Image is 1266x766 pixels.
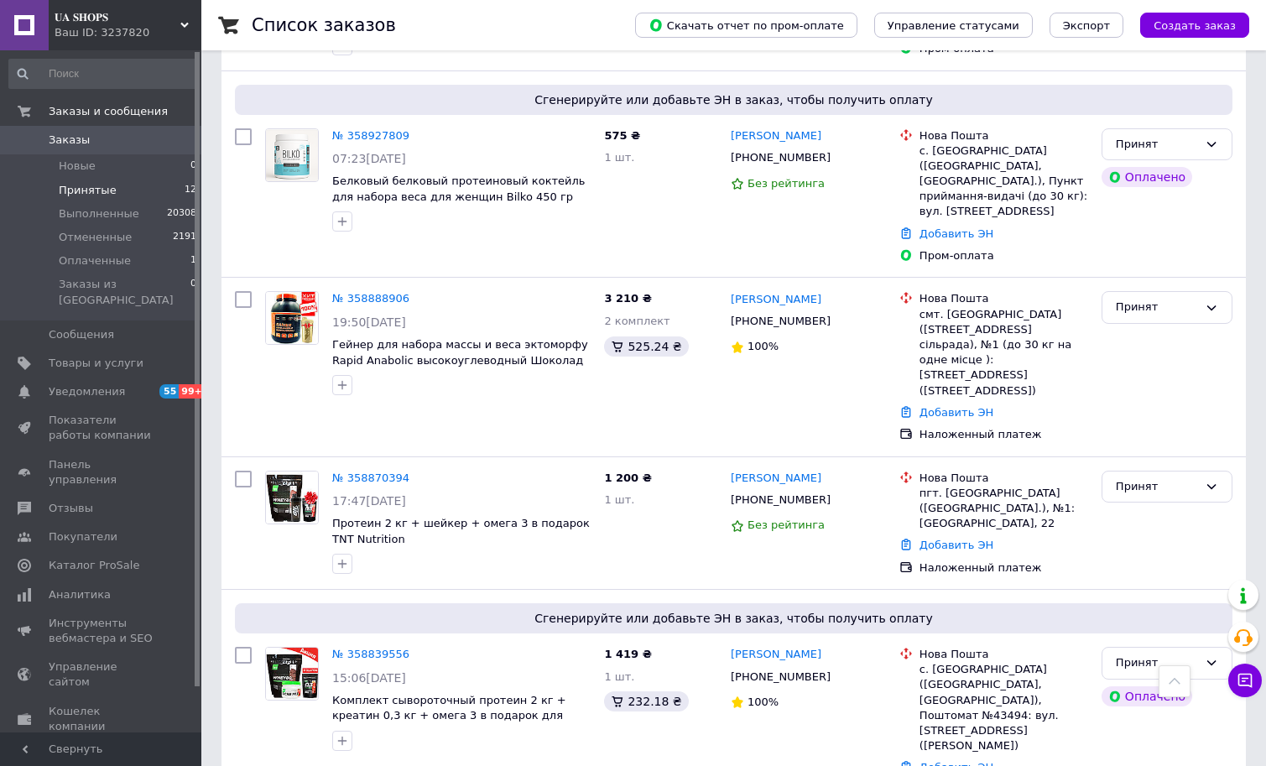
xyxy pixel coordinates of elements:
[8,59,198,89] input: Поиск
[920,560,1088,576] div: Наложенный платеж
[748,696,779,708] span: 100%
[635,13,857,38] button: Скачать отчет по пром-оплате
[1102,167,1192,187] div: Оплачено
[332,694,566,737] span: Комплект сывороточный протеин 2 кг + креатин 0,3 кг + омега 3 в подарок для набора мышечной массы
[59,253,131,268] span: Оплаченные
[1116,299,1198,316] div: Принят
[49,529,117,545] span: Покупатели
[604,691,688,711] div: 232.18 ₴
[49,133,90,148] span: Заказы
[59,183,117,198] span: Принятые
[179,384,206,399] span: 99+
[1228,664,1262,697] button: Чат с покупателем
[55,10,180,25] span: 𝐔𝐀 𝐒𝐇𝐎𝐏𝐒
[59,159,96,174] span: Новые
[731,292,821,308] a: [PERSON_NAME]
[332,292,409,305] a: № 358888906
[49,104,168,119] span: Заказы и сообщения
[242,91,1226,108] span: Сгенерируйте или добавьте ЭН в заказ, чтобы получить оплату
[332,315,406,329] span: 19:50[DATE]
[1154,19,1236,32] span: Создать заказ
[49,413,155,443] span: Показатели работы компании
[265,471,319,524] a: Фото товару
[332,472,409,484] a: № 358870394
[1123,18,1249,31] a: Создать заказ
[731,128,821,144] a: [PERSON_NAME]
[1102,686,1192,706] div: Оплачено
[727,489,834,511] div: [PHONE_NUMBER]
[604,493,634,506] span: 1 шт.
[49,558,139,573] span: Каталог ProSale
[49,501,93,516] span: Отзывы
[1063,19,1110,32] span: Экспорт
[266,472,318,524] img: Фото товару
[159,384,179,399] span: 55
[332,517,590,545] span: Протеин 2 кг + шейкер + омега 3 в подарок TNT Nutrition
[265,128,319,182] a: Фото товару
[59,230,132,245] span: Отмененные
[266,292,318,344] img: Фото товару
[332,175,586,218] a: Белковый белковый протеиновый коктейль для набора веса для женщин Bilko 450 гр Польша чистый
[190,277,196,307] span: 0
[1116,478,1198,496] div: Принят
[332,338,588,367] a: Гейнер для набора массы и веса эктоморфу Rapid Anabolic высокоуглеводный Шоколад
[49,356,143,371] span: Товары и услуги
[748,518,825,531] span: Без рейтинга
[1116,136,1198,154] div: Принят
[167,206,196,221] span: 20308
[920,143,1088,220] div: с. [GEOGRAPHIC_DATA] ([GEOGRAPHIC_DATA], [GEOGRAPHIC_DATA].), Пункт приймання-видачі (до 30 кг): ...
[604,129,640,142] span: 575 ₴
[59,206,139,221] span: Выполненные
[332,152,406,165] span: 07:23[DATE]
[727,147,834,169] div: [PHONE_NUMBER]
[49,384,125,399] span: Уведомления
[1140,13,1249,38] button: Создать заказ
[888,19,1019,32] span: Управление статусами
[173,230,196,245] span: 2191
[266,129,318,181] img: Фото товару
[59,277,190,307] span: Заказы из [GEOGRAPHIC_DATA]
[252,15,396,35] h1: Список заказов
[920,647,1088,662] div: Нова Пошта
[49,704,155,734] span: Кошелек компании
[920,248,1088,263] div: Пром-оплата
[748,177,825,190] span: Без рейтинга
[190,159,196,174] span: 0
[920,227,993,240] a: Добавить ЭН
[604,648,651,660] span: 1 419 ₴
[604,670,634,683] span: 1 шт.
[1050,13,1123,38] button: Экспорт
[266,648,318,700] img: Фото товару
[49,587,111,602] span: Аналитика
[920,406,993,419] a: Добавить ЭН
[604,292,651,305] span: 3 210 ₴
[49,616,155,646] span: Инструменты вебмастера и SEO
[920,539,993,551] a: Добавить ЭН
[874,13,1033,38] button: Управление статусами
[49,457,155,487] span: Панель управления
[604,151,634,164] span: 1 шт.
[185,183,196,198] span: 12
[332,494,406,508] span: 17:47[DATE]
[604,315,669,327] span: 2 комплект
[242,610,1226,627] span: Сгенерируйте или добавьте ЭН в заказ, чтобы получить оплату
[332,648,409,660] a: № 358839556
[920,128,1088,143] div: Нова Пошта
[332,129,409,142] a: № 358927809
[49,327,114,342] span: Сообщения
[748,340,779,352] span: 100%
[731,471,821,487] a: [PERSON_NAME]
[49,659,155,690] span: Управление сайтом
[604,472,651,484] span: 1 200 ₴
[920,662,1088,753] div: с. [GEOGRAPHIC_DATA] ([GEOGRAPHIC_DATA], [GEOGRAPHIC_DATA]), Поштомат №43494: вул. [STREET_ADDRES...
[920,307,1088,399] div: смт. [GEOGRAPHIC_DATA] ([STREET_ADDRESS] сільрада), №1 (до 30 кг на одне місце ): [STREET_ADDRESS...
[190,253,196,268] span: 1
[920,471,1088,486] div: Нова Пошта
[332,671,406,685] span: 15:06[DATE]
[731,647,821,663] a: [PERSON_NAME]
[604,336,688,357] div: 525.24 ₴
[265,291,319,345] a: Фото товару
[920,486,1088,532] div: пгт. [GEOGRAPHIC_DATA] ([GEOGRAPHIC_DATA].), №1: [GEOGRAPHIC_DATA], 22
